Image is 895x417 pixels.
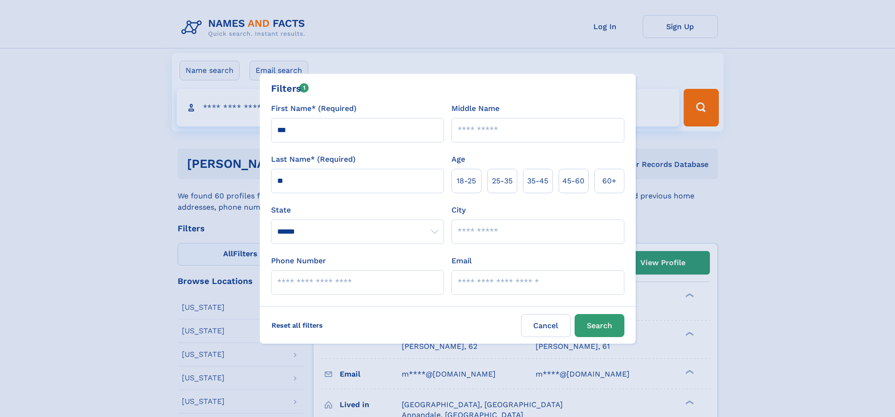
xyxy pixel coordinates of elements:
[527,175,548,187] span: 35‑45
[602,175,616,187] span: 60+
[575,314,624,337] button: Search
[271,81,309,95] div: Filters
[451,255,472,267] label: Email
[562,175,584,187] span: 45‑60
[451,205,466,216] label: City
[271,255,326,267] label: Phone Number
[265,314,329,337] label: Reset all filters
[457,175,476,187] span: 18‑25
[451,103,499,114] label: Middle Name
[271,103,357,114] label: First Name* (Required)
[492,175,513,187] span: 25‑35
[451,154,465,165] label: Age
[271,205,444,216] label: State
[271,154,356,165] label: Last Name* (Required)
[521,314,571,337] label: Cancel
